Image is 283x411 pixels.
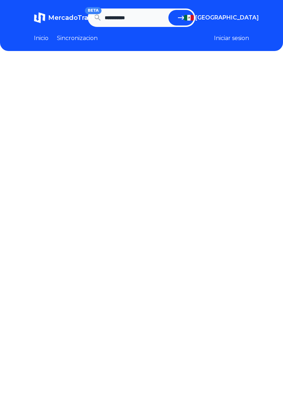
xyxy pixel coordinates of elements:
button: [GEOGRAPHIC_DATA] [184,13,249,22]
button: Iniciar sesion [214,34,249,43]
img: MercadoTrack [34,12,45,23]
span: BETA [85,7,102,14]
img: Mexico [184,15,194,21]
a: Sincronizacion [57,34,98,43]
span: [GEOGRAPHIC_DATA] [195,13,259,22]
a: Inicio [34,34,48,43]
span: MercadoTrack [48,14,96,22]
a: MercadoTrackBETA [34,12,88,23]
